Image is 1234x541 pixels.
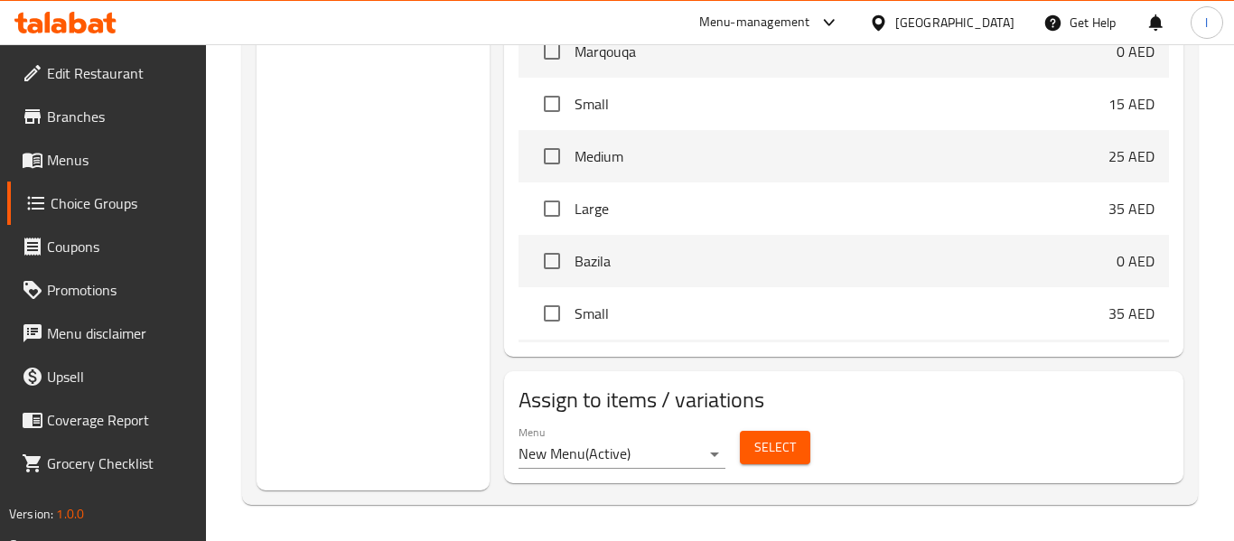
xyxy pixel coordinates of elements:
[533,294,571,332] span: Select choice
[1108,145,1155,167] p: 25 AED
[1117,250,1155,272] p: 0 AED
[519,427,545,438] label: Menu
[7,442,206,485] a: Grocery Checklist
[519,440,725,469] div: New Menu(Active)
[47,452,192,474] span: Grocery Checklist
[7,225,206,268] a: Coupons
[740,431,810,464] button: Select
[1108,198,1155,219] p: 35 AED
[575,198,1108,219] span: Large
[47,62,192,84] span: Edit Restaurant
[575,250,1117,272] span: Bazila
[47,279,192,301] span: Promotions
[47,106,192,127] span: Branches
[1108,303,1155,324] p: 35 AED
[533,137,571,175] span: Select choice
[47,149,192,171] span: Menus
[519,386,1169,415] h2: Assign to items / variations
[575,145,1108,167] span: Medium
[56,502,84,526] span: 1.0.0
[7,95,206,138] a: Branches
[533,190,571,228] span: Select choice
[1108,93,1155,115] p: 15 AED
[7,51,206,95] a: Edit Restaurant
[7,355,206,398] a: Upsell
[7,182,206,225] a: Choice Groups
[533,33,571,70] span: Select choice
[575,93,1108,115] span: Small
[9,502,53,526] span: Version:
[895,13,1014,33] div: [GEOGRAPHIC_DATA]
[47,409,192,431] span: Coverage Report
[754,436,796,459] span: Select
[47,322,192,344] span: Menu disclaimer
[7,138,206,182] a: Menus
[47,236,192,257] span: Coupons
[1117,41,1155,62] p: 0 AED
[7,398,206,442] a: Coverage Report
[51,192,192,214] span: Choice Groups
[575,41,1117,62] span: Marqouqa
[7,312,206,355] a: Menu disclaimer
[47,366,192,387] span: Upsell
[699,12,810,33] div: Menu-management
[1205,13,1208,33] span: l
[533,242,571,280] span: Select choice
[575,303,1108,324] span: Small
[7,268,206,312] a: Promotions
